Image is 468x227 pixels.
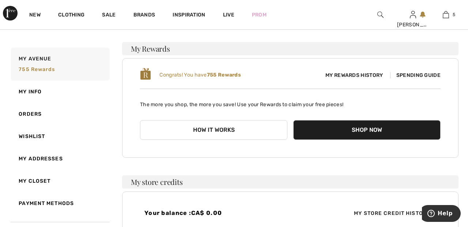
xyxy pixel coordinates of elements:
[58,12,84,19] a: Clothing
[19,55,51,63] span: My Avenue
[320,71,389,79] span: My Rewards History
[144,209,286,216] h4: Your balance :
[223,11,234,19] a: Live
[159,72,241,78] span: Congrats! You have
[140,67,151,81] img: loyalty_logo_r.svg
[29,12,41,19] a: New
[140,120,287,140] button: How it works
[410,11,416,18] a: Sign In
[133,12,155,19] a: Brands
[3,6,18,21] img: 1ère Avenue
[422,205,461,223] iframe: Opens a widget where you can find more information
[410,10,416,19] img: My Info
[293,120,441,140] button: Shop Now
[390,72,441,78] span: Spending Guide
[207,72,241,78] b: 755 Rewards
[10,125,110,148] a: Wishlist
[10,192,110,215] a: Payment Methods
[191,209,222,216] span: CA$ 0.00
[443,10,449,19] img: My Bag
[453,11,455,18] span: 5
[10,148,110,170] a: My Addresses
[102,12,116,19] a: Sale
[10,170,110,192] a: My Closet
[430,10,462,19] a: 5
[10,103,110,125] a: Orders
[122,42,458,55] h3: My Rewards
[377,10,384,19] img: search the website
[397,21,429,29] div: [PERSON_NAME]
[348,209,436,217] span: My Store Credit History
[140,95,441,108] p: The more you shop, the more you save! Use your Rewards to claim your free pieces!
[173,12,205,19] span: Inspiration
[10,81,110,103] a: My Info
[19,66,55,72] span: 755 rewards
[252,11,267,19] a: Prom
[122,175,458,189] h3: My store credits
